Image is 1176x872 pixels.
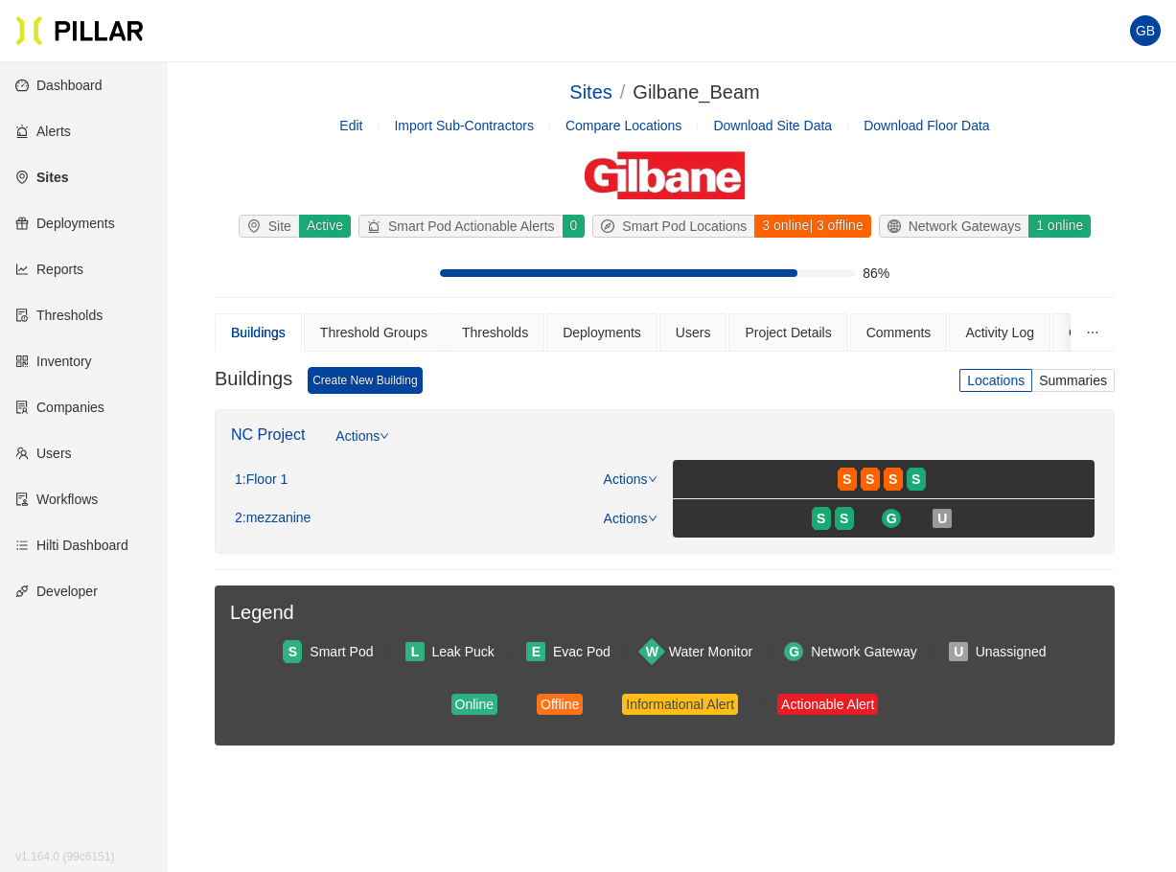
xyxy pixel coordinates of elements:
[380,431,389,441] span: down
[15,308,103,323] a: exceptionThresholds
[15,78,103,93] a: dashboardDashboard
[888,219,909,233] span: global
[1027,215,1091,238] div: 1 online
[359,216,563,237] div: Smart Pod Actionable Alerts
[1071,313,1115,352] button: ellipsis
[865,469,874,490] span: S
[235,471,288,489] div: 1
[648,474,657,484] span: down
[462,322,528,343] div: Thresholds
[15,354,92,369] a: qrcodeInventory
[1069,322,1138,343] div: Contractors
[593,216,754,237] div: Smart Pod Locations
[15,492,98,507] a: auditWorkflows
[563,322,641,343] div: Deployments
[394,118,534,133] span: Import Sub-Contractors
[15,584,98,599] a: apiDeveloper
[888,469,897,490] span: S
[842,469,851,490] span: S
[646,641,658,662] span: W
[937,508,947,529] span: U
[15,400,104,415] a: solutionCompanies
[604,511,657,526] a: Actions
[230,601,1099,625] h3: Legend
[553,641,611,662] div: Evac Pod
[1136,15,1155,46] span: GB
[676,322,711,343] div: Users
[954,641,963,662] span: U
[840,508,848,529] span: S
[817,508,825,529] span: S
[585,151,744,199] img: Gilbane Building Company
[355,215,588,238] a: alertSmart Pod Actionable Alerts0
[15,262,83,277] a: line-chartReports
[745,322,831,343] div: Project Details
[863,266,889,280] span: 86%
[15,446,72,461] a: teamUsers
[669,641,752,662] div: Water Monitor
[320,322,427,343] div: Threshold Groups
[565,118,681,133] a: Compare Locations
[911,469,920,490] span: S
[308,367,422,394] a: Create New Building
[713,118,832,133] span: Download Site Data
[15,538,128,553] a: barsHilti Dashboard
[231,426,305,443] a: NC Project
[965,322,1034,343] div: Activity Log
[310,641,373,662] div: Smart Pod
[235,510,311,527] div: 2
[411,641,420,662] span: L
[339,118,362,133] a: Edit
[432,641,495,662] div: Leak Puck
[15,216,115,231] a: giftDeployments
[562,215,586,238] div: 0
[601,219,622,233] span: compass
[781,694,874,715] div: Actionable Alert
[298,215,351,238] div: Active
[976,641,1047,662] div: Unassigned
[789,641,799,662] span: G
[1086,326,1099,339] span: ellipsis
[866,322,932,343] div: Comments
[967,373,1025,388] span: Locations
[288,641,297,662] span: S
[569,81,611,103] a: Sites
[753,215,870,238] div: 3 online | 3 offline
[604,471,657,487] a: Actions
[541,694,579,715] div: Offline
[215,367,292,394] h3: Buildings
[626,694,734,715] div: Informational Alert
[335,425,389,460] a: Actions
[1039,373,1107,388] span: Summaries
[247,219,268,233] span: environment
[15,124,71,139] a: alertAlerts
[15,15,144,46] img: Pillar Technologies
[887,508,897,529] span: G
[231,322,286,343] div: Buildings
[240,216,299,237] div: Site
[242,510,311,527] span: : mezzanine
[633,78,759,107] div: Gilbane_Beam
[532,641,541,662] span: E
[648,514,657,523] span: down
[367,219,388,233] span: alert
[811,641,916,662] div: Network Gateway
[864,118,990,133] span: Download Floor Data
[880,216,1028,237] div: Network Gateways
[242,471,288,489] span: : Floor 1
[15,170,68,185] a: environmentSites
[620,81,626,103] span: /
[455,694,494,715] div: Online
